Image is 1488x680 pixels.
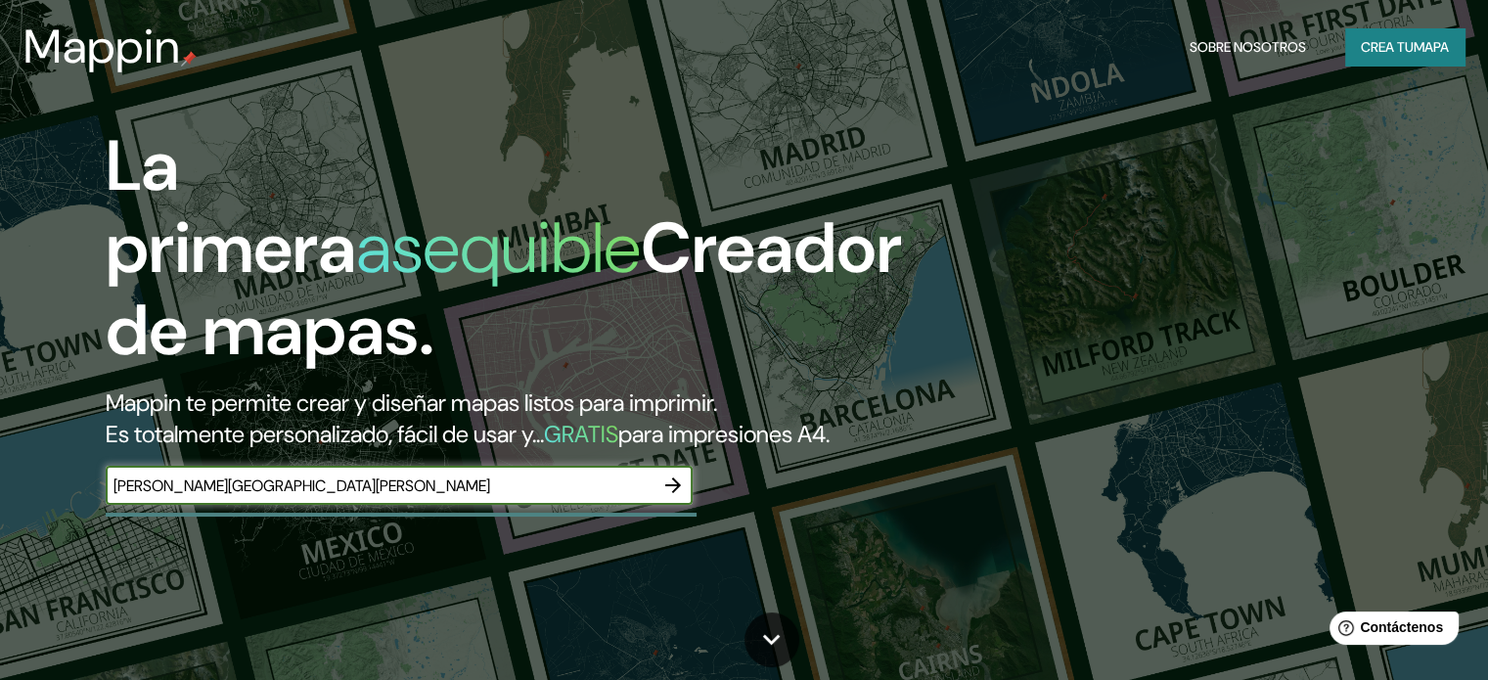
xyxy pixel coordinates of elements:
[181,51,197,67] img: pin de mapeo
[106,120,356,294] font: La primera
[1314,604,1466,658] iframe: Lanzador de widgets de ayuda
[356,203,641,294] font: asequible
[1361,38,1414,56] font: Crea tu
[106,419,544,449] font: Es totalmente personalizado, fácil de usar y...
[106,475,654,497] input: Elige tu lugar favorito
[1414,38,1449,56] font: mapa
[1345,28,1465,66] button: Crea tumapa
[618,419,830,449] font: para impresiones A4.
[106,387,717,418] font: Mappin te permite crear y diseñar mapas listos para imprimir.
[1190,38,1306,56] font: Sobre nosotros
[106,203,902,376] font: Creador de mapas.
[23,16,181,77] font: Mappin
[544,419,618,449] font: GRATIS
[1182,28,1314,66] button: Sobre nosotros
